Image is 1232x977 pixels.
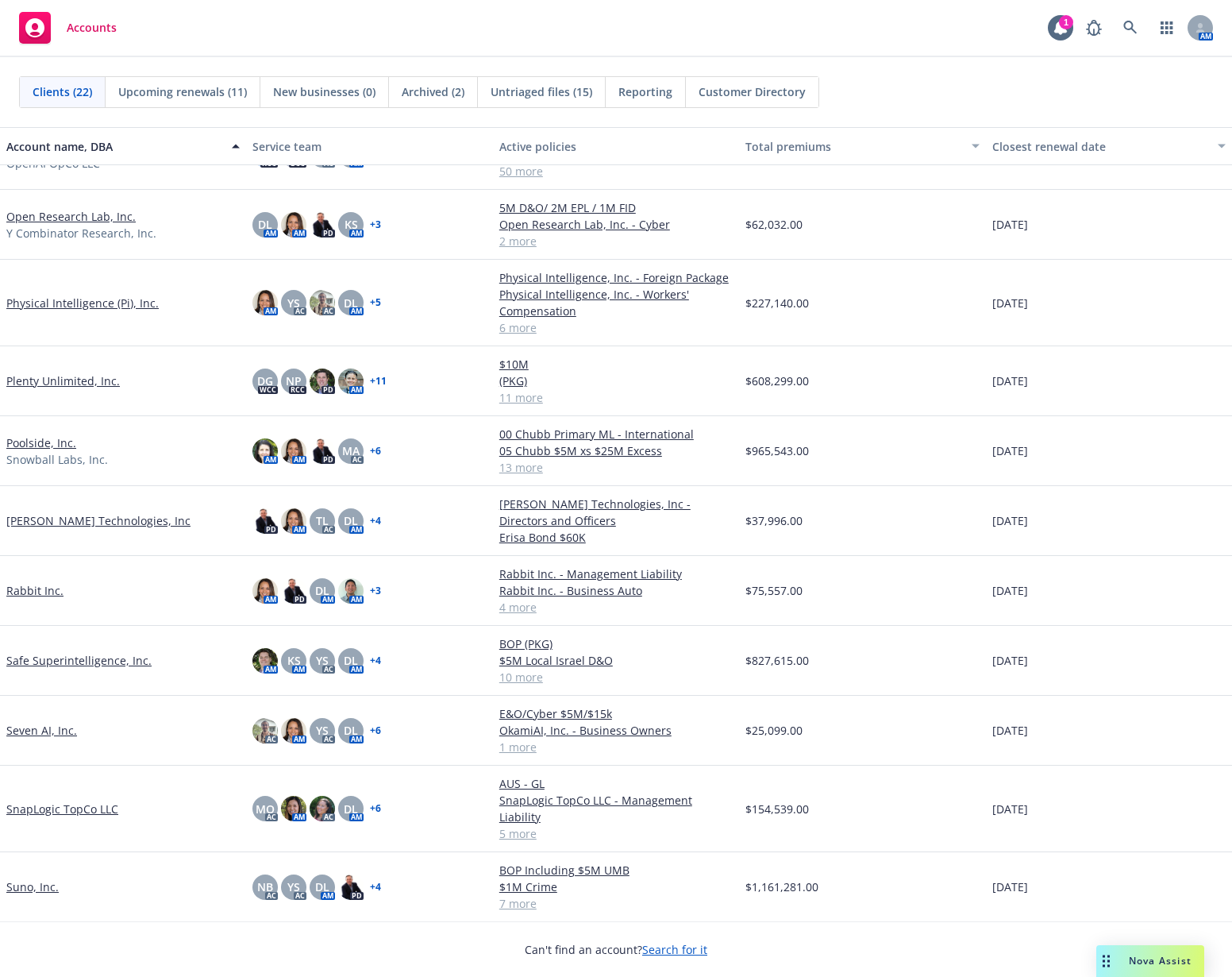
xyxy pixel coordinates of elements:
[252,648,278,674] img: photo
[499,669,733,685] a: 10 more
[992,879,1028,895] span: [DATE]
[745,295,809,311] span: $227,140.00
[618,83,672,100] span: Reporting
[499,599,733,616] a: 4 more
[315,879,329,895] span: DL
[6,295,159,311] a: Physical Intelligence (Pi), Inc.
[338,578,364,604] img: photo
[499,739,733,755] a: 1 more
[286,373,302,389] span: NP
[6,208,136,225] a: Open Research Lab, Inc.
[1078,12,1110,44] a: Report a Bug
[745,512,803,529] span: $37,996.00
[252,138,486,155] div: Service team
[1059,15,1073,29] div: 1
[992,652,1028,669] span: [DATE]
[370,726,381,736] a: + 6
[310,369,335,394] img: photo
[370,298,381,307] a: + 5
[499,459,733,476] a: 13 more
[992,582,1028,599] span: [DATE]
[745,722,803,739] span: $25,099.00
[992,442,1028,459] span: [DATE]
[118,83,247,100] span: Upcoming renewals (11)
[699,83,806,100] span: Customer Directory
[499,138,733,155] div: Active policies
[6,512,191,529] a: [PERSON_NAME] Technologies, Inc
[370,804,381,813] a: + 6
[281,212,306,237] img: photo
[499,199,733,216] a: 5M D&O/ 2M EPL / 1M FID
[316,652,329,669] span: YS
[1129,954,1192,967] span: Nova Assist
[281,438,306,464] img: photo
[6,722,77,739] a: Seven AI, Inc.
[745,442,809,459] span: $965,543.00
[992,722,1028,739] span: [DATE]
[338,875,364,900] img: photo
[370,220,381,230] a: + 3
[745,373,809,389] span: $608,299.00
[370,377,387,386] a: + 11
[499,529,733,546] a: Erisa Bond $60K
[310,290,335,315] img: photo
[499,582,733,599] a: Rabbit Inc. - Business Auto
[342,442,360,459] span: MA
[499,566,733,582] a: Rabbit Inc. - Management Liability
[344,801,358,817] span: DL
[344,512,358,529] span: DL
[316,722,329,739] span: YS
[992,216,1028,233] span: [DATE]
[499,496,733,529] a: [PERSON_NAME] Technologies, Inc - Directors and Officers
[745,216,803,233] span: $62,032.00
[370,516,381,526] a: + 4
[745,582,803,599] span: $75,557.00
[499,895,733,912] a: 7 more
[745,652,809,669] span: $827,615.00
[310,796,335,821] img: photo
[499,722,733,739] a: OkamiAI, Inc. - Business Owners
[344,722,358,739] span: DL
[287,295,300,311] span: YS
[402,83,464,100] span: Archived (2)
[499,879,733,895] a: $1M Crime
[67,21,117,34] span: Accounts
[499,373,733,389] a: (PKG)
[257,373,273,389] span: DG
[992,295,1028,311] span: [DATE]
[992,801,1028,817] span: [DATE]
[281,718,306,743] img: photo
[6,138,222,155] div: Account name, DBA
[6,652,152,669] a: Safe Superintelligence, Inc.
[370,656,381,666] a: + 4
[745,801,809,817] span: $154,539.00
[370,586,381,596] a: + 3
[1115,12,1146,44] a: Search
[1096,945,1116,977] div: Drag to move
[6,373,120,389] a: Plenty Unlimited, Inc.
[499,825,733,842] a: 5 more
[252,578,278,604] img: photo
[1151,12,1183,44] a: Switch app
[499,269,733,286] a: Physical Intelligence, Inc. - Foreign Package
[745,138,961,155] div: Total premiums
[992,512,1028,529] span: [DATE]
[33,83,92,100] span: Clients (22)
[499,319,733,336] a: 6 more
[499,389,733,406] a: 11 more
[13,6,123,50] a: Accounts
[499,216,733,233] a: Open Research Lab, Inc. - Cyber
[258,216,272,233] span: DL
[310,438,335,464] img: photo
[491,83,592,100] span: Untriaged files (15)
[273,83,375,100] span: New businesses (0)
[287,652,301,669] span: KS
[499,442,733,459] a: 05 Chubb $5M xs $25M Excess
[499,426,733,442] a: 00 Chubb Primary ML - International
[499,635,733,652] a: BOP (PKG)
[6,225,156,241] span: Y Combinator Research, Inc.
[344,295,358,311] span: DL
